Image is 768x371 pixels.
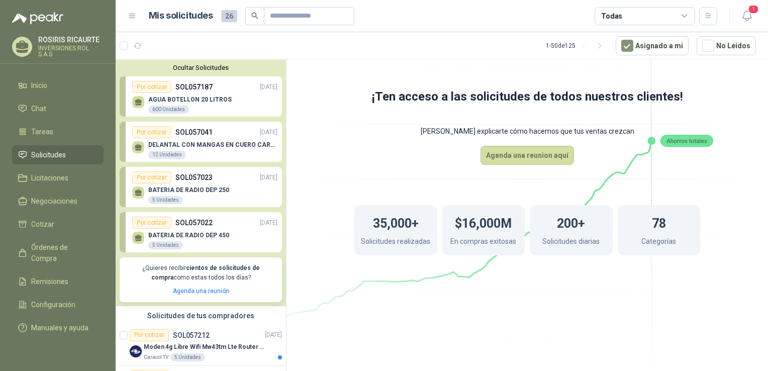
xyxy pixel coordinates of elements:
[557,211,585,233] h1: 200+
[12,192,104,211] a: Negociaciones
[546,38,608,54] div: 1 - 50 de 125
[132,126,171,138] div: Por cotizar
[12,145,104,164] a: Solicitudes
[175,81,213,92] p: SOL057187
[31,103,46,114] span: Chat
[31,172,68,183] span: Licitaciones
[116,325,286,366] a: Por cotizarSOL057212[DATE] Company LogoModen 4g Libre Wifi Mw43tm Lte Router Móvil Internet 5ghz ...
[697,36,756,55] button: No Leídos
[12,76,104,95] a: Inicio
[251,12,258,19] span: search
[31,322,88,333] span: Manuales y ayuda
[31,242,94,264] span: Órdenes de Compra
[641,236,676,249] p: Categorías
[132,171,171,183] div: Por cotizar
[260,82,277,92] p: [DATE]
[175,217,213,228] p: SOL057022
[12,272,104,291] a: Remisiones
[738,7,756,25] button: 1
[31,149,66,160] span: Solicitudes
[130,345,142,357] img: Company Logo
[120,212,282,252] a: Por cotizarSOL057022[DATE] BATERIA DE RADIO DEP 4505 Unidades
[148,232,229,239] p: BATERIA DE RADIO DEP 450
[12,295,104,314] a: Configuración
[173,288,229,295] a: Agenda una reunión
[175,172,213,183] p: SOL057023
[265,330,282,340] p: [DATE]
[148,196,183,204] div: 5 Unidades
[361,236,430,249] p: Solicitudes realizadas
[221,10,237,22] span: 26
[31,299,75,310] span: Configuración
[132,217,171,229] div: Por cotizar
[120,64,282,71] button: Ocultar Solicitudes
[120,122,282,162] a: Por cotizarSOL057041[DATE] DELANTAL CON MANGAS EN CUERO CARNAZA12 Unidades
[31,126,53,137] span: Tareas
[481,146,574,165] button: Agenda una reunion aquí
[120,167,282,207] a: Por cotizarSOL057023[DATE] BATERIA DE RADIO DEP 2505 Unidades
[173,332,210,339] p: SOL057212
[175,127,213,138] p: SOL057041
[151,264,260,281] b: cientos de solicitudes de compra
[260,218,277,228] p: [DATE]
[144,353,168,361] p: Caracol TV
[148,187,229,194] p: BATERIA DE RADIO DEP 250
[652,211,666,233] h1: 78
[144,342,269,352] p: Moden 4g Libre Wifi Mw43tm Lte Router Móvil Internet 5ghz ALCATEL DESBLOQUEADO
[126,263,276,283] p: ¿Quieres recibir como estas todos los días?
[38,36,104,43] p: ROSIRIS RICAURTE
[12,122,104,141] a: Tareas
[31,80,47,91] span: Inicio
[148,141,277,148] p: DELANTAL CON MANGAS EN CUERO CARNAZA
[130,329,169,341] div: Por cotizar
[38,45,104,57] p: INVERSIONES ROL S.A.S
[542,236,600,249] p: Solicitudes diarias
[116,306,286,325] div: Solicitudes de tus compradores
[170,353,205,361] div: 5 Unidades
[12,168,104,188] a: Licitaciones
[748,5,759,14] span: 1
[148,96,232,103] p: AGUA BOTELLON 20 LITROS
[616,36,689,55] button: Asignado a mi
[31,276,68,287] span: Remisiones
[601,11,622,22] div: Todas
[455,211,512,233] h1: $16,000M
[12,99,104,118] a: Chat
[132,81,171,93] div: Por cotizar
[149,9,213,23] h1: Mis solicitudes
[373,211,419,233] h1: 35,000+
[12,238,104,268] a: Órdenes de Compra
[148,241,183,249] div: 5 Unidades
[12,318,104,337] a: Manuales y ayuda
[12,215,104,234] a: Cotizar
[116,60,286,306] div: Ocultar SolicitudesPor cotizarSOL057187[DATE] AGUA BOTELLON 20 LITROS600 UnidadesPor cotizarSOL05...
[148,106,189,114] div: 600 Unidades
[260,128,277,137] p: [DATE]
[260,173,277,182] p: [DATE]
[450,236,516,249] p: En compras exitosas
[12,12,63,24] img: Logo peakr
[120,76,282,117] a: Por cotizarSOL057187[DATE] AGUA BOTELLON 20 LITROS600 Unidades
[148,151,186,159] div: 12 Unidades
[31,219,54,230] span: Cotizar
[31,196,77,207] span: Negociaciones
